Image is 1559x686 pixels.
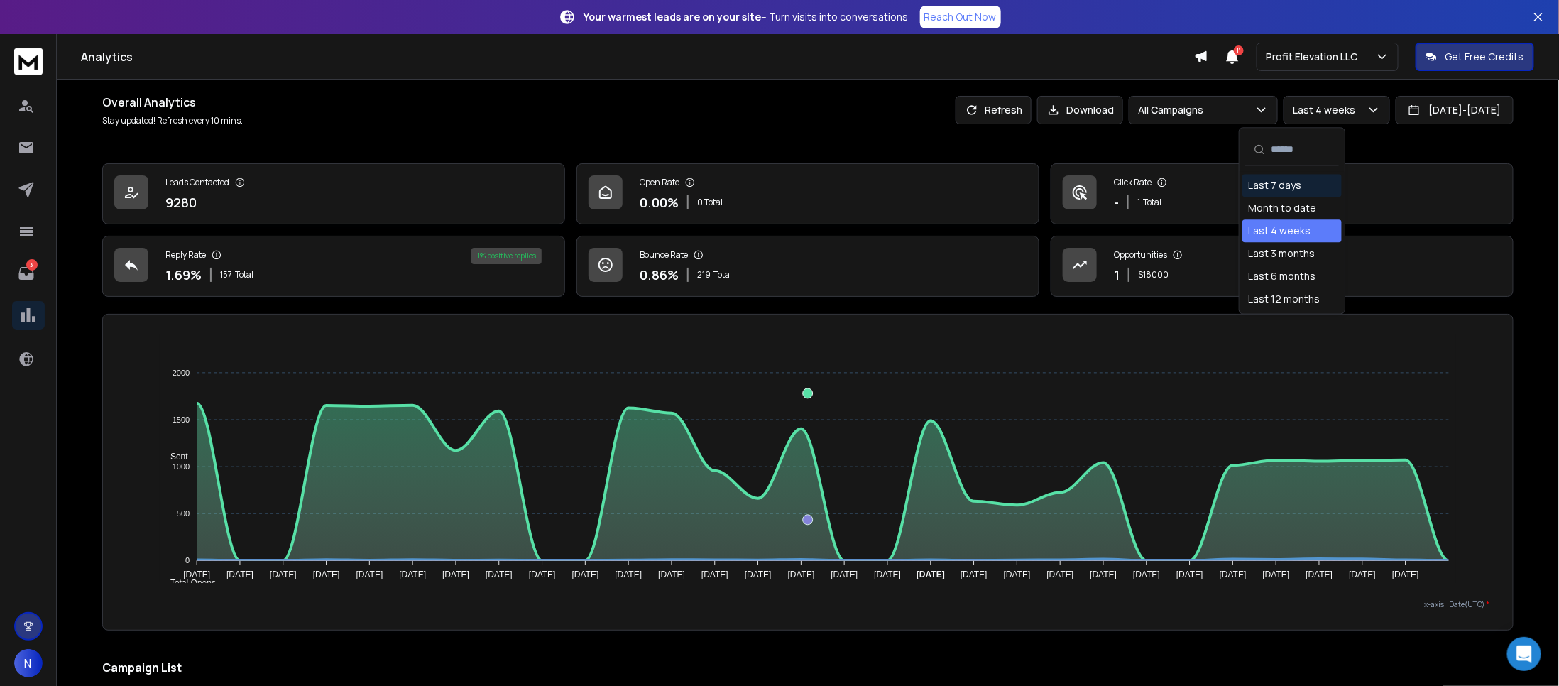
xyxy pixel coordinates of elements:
[640,192,679,212] p: 0.00 %
[270,570,297,580] tspan: [DATE]
[701,570,728,580] tspan: [DATE]
[874,570,901,580] tspan: [DATE]
[185,556,190,565] tspan: 0
[165,265,202,285] p: 1.69 %
[788,570,815,580] tspan: [DATE]
[1066,103,1114,117] p: Download
[1445,50,1524,64] p: Get Free Credits
[1248,246,1315,261] div: Last 3 months
[1263,570,1290,580] tspan: [DATE]
[1047,570,1074,580] tspan: [DATE]
[1143,197,1161,208] span: Total
[917,570,945,580] tspan: [DATE]
[102,659,1514,676] h2: Campaign List
[956,96,1032,124] button: Refresh
[1004,570,1031,580] tspan: [DATE]
[165,177,229,188] p: Leads Contacted
[1114,192,1119,212] p: -
[1114,177,1152,188] p: Click Rate
[313,570,340,580] tspan: [DATE]
[26,259,38,271] p: 3
[14,649,43,677] button: N
[1306,570,1333,580] tspan: [DATE]
[399,570,426,580] tspan: [DATE]
[102,94,243,111] h1: Overall Analytics
[160,452,188,462] span: Sent
[745,570,772,580] tspan: [DATE]
[697,269,711,281] span: 219
[1051,163,1514,224] a: Click Rate-1Total
[1138,269,1169,281] p: $ 18000
[1392,570,1419,580] tspan: [DATE]
[831,570,858,580] tspan: [DATE]
[173,369,190,377] tspan: 2000
[173,415,190,424] tspan: 1500
[1138,103,1209,117] p: All Campaigns
[471,248,542,264] div: 1 % positive replies
[985,103,1022,117] p: Refresh
[1248,292,1320,306] div: Last 12 months
[1037,96,1123,124] button: Download
[1416,43,1534,71] button: Get Free Credits
[1176,570,1203,580] tspan: [DATE]
[81,48,1194,65] h1: Analytics
[961,570,988,580] tspan: [DATE]
[616,570,642,580] tspan: [DATE]
[14,48,43,75] img: logo
[584,10,762,23] strong: Your warmest leads are on your site
[572,570,599,580] tspan: [DATE]
[1248,269,1315,283] div: Last 6 months
[1349,570,1376,580] tspan: [DATE]
[442,570,469,580] tspan: [DATE]
[1133,570,1160,580] tspan: [DATE]
[1051,236,1514,297] a: Opportunities1$18000
[183,570,210,580] tspan: [DATE]
[1248,224,1311,238] div: Last 4 weeks
[640,249,688,261] p: Bounce Rate
[1114,249,1167,261] p: Opportunities
[576,236,1039,297] a: Bounce Rate0.86%219Total
[640,177,679,188] p: Open Rate
[1090,570,1117,580] tspan: [DATE]
[713,269,732,281] span: Total
[658,570,685,580] tspan: [DATE]
[576,163,1039,224] a: Open Rate0.00%0 Total
[584,10,909,24] p: – Turn visits into conversations
[1248,201,1316,215] div: Month to date
[1396,96,1514,124] button: [DATE]-[DATE]
[165,192,197,212] p: 9280
[356,570,383,580] tspan: [DATE]
[102,115,243,126] p: Stay updated! Refresh every 10 mins.
[697,197,723,208] p: 0 Total
[1248,178,1301,192] div: Last 7 days
[160,578,216,588] span: Total Opens
[226,570,253,580] tspan: [DATE]
[1137,197,1140,208] span: 1
[1234,45,1244,55] span: 11
[102,163,565,224] a: Leads Contacted9280
[920,6,1001,28] a: Reach Out Now
[12,259,40,288] a: 3
[640,265,679,285] p: 0.86 %
[1293,103,1361,117] p: Last 4 weeks
[1220,570,1247,580] tspan: [DATE]
[126,599,1490,610] p: x-axis : Date(UTC)
[220,269,232,281] span: 157
[486,570,513,580] tspan: [DATE]
[165,249,206,261] p: Reply Rate
[924,10,997,24] p: Reach Out Now
[173,462,190,471] tspan: 1000
[102,236,565,297] a: Reply Rate1.69%157Total1% positive replies
[1266,50,1363,64] p: Profit Elevation LLC
[1507,637,1541,671] div: Open Intercom Messenger
[235,269,253,281] span: Total
[529,570,556,580] tspan: [DATE]
[177,509,190,518] tspan: 500
[1114,265,1120,285] p: 1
